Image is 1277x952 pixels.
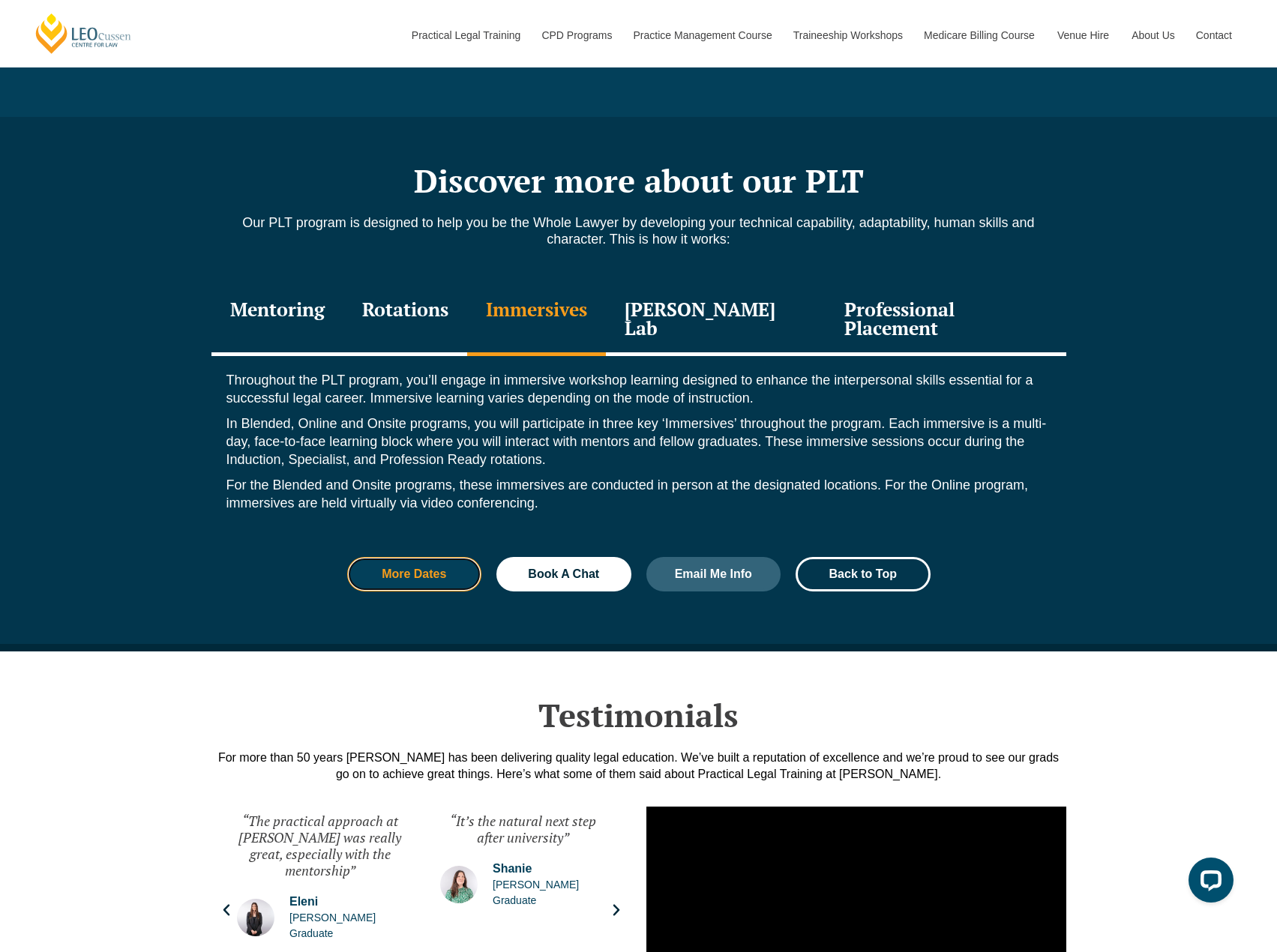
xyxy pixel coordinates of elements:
div: Mentoring [211,285,343,356]
p: For the Blended and Onsite programs, these immersives are conducted in person at the designated l... [226,476,1051,512]
span: [PERSON_NAME] Graduate [493,877,606,909]
a: Medicare Billing Course [913,3,1046,67]
p: In Blended, Online and Onsite programs, you will participate in three key ‘Immersives’ throughout... [226,415,1051,469]
a: Practical Legal Training [400,3,531,67]
a: Traineeship Workshops [782,3,913,67]
span: [PERSON_NAME] Graduate [289,910,403,942]
img: Eleni Tasiopoulos | Leo Cussen Graduate Testimonial [237,899,274,936]
div: For more than 50 years [PERSON_NAME] has been delivering quality legal education. We’ve built a r... [211,750,1066,783]
a: Book A Chat [496,557,631,591]
h2: Discover more about our PLT [211,162,1066,199]
iframe: LiveChat chat widget [1177,852,1240,915]
a: Practice Management Course [622,3,782,67]
span: Book A Chat [528,568,599,580]
a: Contact [1185,3,1243,67]
div: Professional Placement [826,285,1066,356]
span: Eleni [289,894,403,910]
span: Back to Top [829,568,897,580]
a: CPD Programs [530,3,622,67]
a: Back to Top [796,557,931,591]
p: Throughout the PLT program, you’ll engage in immersive workshop learning designed to enhance the ... [226,371,1051,407]
a: [PERSON_NAME] Centre for Law [34,12,133,55]
div: Rotations [343,285,467,356]
div: [PERSON_NAME] Lab [606,285,826,356]
div: Next slide [609,903,624,918]
a: Venue Hire [1046,3,1120,67]
div: “It’s the natural next step after university” [440,813,606,846]
div: Previous slide [219,903,234,918]
span: Email Me Info [675,568,752,580]
h2: Testimonials [211,696,1066,734]
span: More Dates [382,568,446,580]
p: Our PLT program is designed to help you be the Whole Lawyer by developing your technical capabili... [211,214,1066,247]
a: Email Me Info [646,557,781,591]
a: About Us [1120,3,1185,67]
div: “The practical approach at [PERSON_NAME] was really great, especially with the mentorship” [237,813,403,879]
a: More Dates [347,557,482,591]
img: Shanie Dowling | Leo Cussen Graduate Testimonial [440,866,478,903]
div: Immersives [467,285,606,356]
span: Shanie [493,861,606,877]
